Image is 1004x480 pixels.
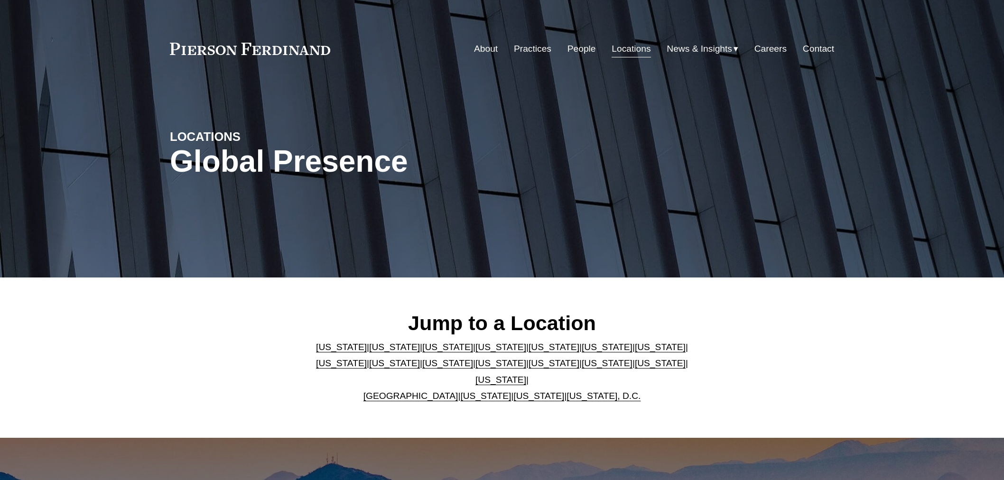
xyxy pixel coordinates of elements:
[635,342,686,352] a: [US_STATE]
[529,358,579,368] a: [US_STATE]
[474,40,498,58] a: About
[369,358,420,368] a: [US_STATE]
[514,40,551,58] a: Practices
[308,339,696,405] p: | | | | | | | | | | | | | | | | | |
[363,391,458,401] a: [GEOGRAPHIC_DATA]
[635,358,686,368] a: [US_STATE]
[513,391,564,401] a: [US_STATE]
[422,358,473,368] a: [US_STATE]
[475,375,526,385] a: [US_STATE]
[475,358,526,368] a: [US_STATE]
[667,41,732,57] span: News & Insights
[460,391,511,401] a: [US_STATE]
[612,40,651,58] a: Locations
[316,358,367,368] a: [US_STATE]
[582,342,632,352] a: [US_STATE]
[308,311,696,335] h2: Jump to a Location
[667,40,738,58] a: folder dropdown
[170,129,336,144] h4: LOCATIONS
[567,391,641,401] a: [US_STATE], D.C.
[567,40,596,58] a: People
[582,358,632,368] a: [US_STATE]
[754,40,787,58] a: Careers
[422,342,473,352] a: [US_STATE]
[803,40,834,58] a: Contact
[529,342,579,352] a: [US_STATE]
[475,342,526,352] a: [US_STATE]
[369,342,420,352] a: [US_STATE]
[170,144,613,179] h1: Global Presence
[316,342,367,352] a: [US_STATE]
